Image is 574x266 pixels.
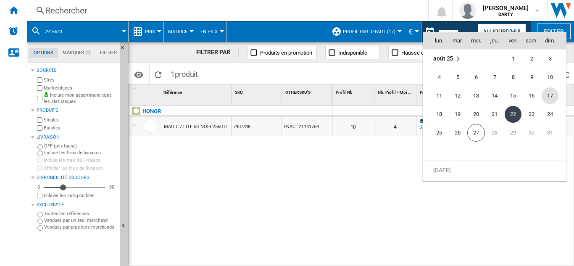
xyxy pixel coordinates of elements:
[448,87,467,105] td: Tuesday August 12 2025
[522,32,541,49] th: sam.
[423,32,448,49] th: lun.
[522,68,541,87] td: Saturday August 9 2025
[423,105,566,124] tr: Week 4
[485,68,504,87] td: Thursday August 7 2025
[423,161,566,179] tr: Week undefined
[423,124,566,142] tr: Week 5
[467,32,485,49] th: mer.
[449,124,466,141] span: 26
[486,87,503,104] span: 14
[448,124,467,142] td: Tuesday August 26 2025
[423,49,485,68] td: August 2025
[505,50,521,67] span: 1
[449,69,466,86] span: 5
[431,106,448,123] span: 18
[485,105,504,124] td: Thursday August 21 2025
[423,87,448,105] td: Monday August 11 2025
[541,124,566,142] td: Sunday August 31 2025
[467,68,485,87] td: Wednesday August 6 2025
[505,87,521,104] span: 15
[504,105,522,124] td: Friday August 22 2025
[505,69,521,86] span: 8
[423,68,566,87] tr: Week 2
[541,32,566,49] th: dim.
[523,87,540,104] span: 16
[504,49,522,68] td: Friday August 1 2025
[505,106,521,123] span: 22
[542,87,558,104] span: 17
[467,105,485,124] td: Wednesday August 20 2025
[541,68,566,87] td: Sunday August 10 2025
[423,49,566,68] tr: Week 1
[504,32,522,49] th: ven.
[485,87,504,105] td: Thursday August 14 2025
[423,142,566,161] tr: Week undefined
[541,105,566,124] td: Sunday August 24 2025
[423,32,566,181] md-calendar: Calendar
[467,87,485,105] td: Wednesday August 13 2025
[433,166,450,173] span: [DATE]
[523,50,540,67] span: 2
[448,105,467,124] td: Tuesday August 19 2025
[431,87,448,104] span: 11
[468,69,484,86] span: 6
[542,69,558,86] span: 10
[448,68,467,87] td: Tuesday August 5 2025
[423,87,566,105] tr: Week 3
[433,55,453,62] span: août 25
[485,32,504,49] th: jeu.
[423,124,448,142] td: Monday August 25 2025
[468,106,484,123] span: 20
[486,106,503,123] span: 21
[431,69,448,86] span: 4
[504,87,522,105] td: Friday August 15 2025
[522,49,541,68] td: Saturday August 2 2025
[522,105,541,124] td: Saturday August 23 2025
[542,50,558,67] span: 3
[522,124,541,142] td: Saturday August 30 2025
[523,69,540,86] span: 9
[522,87,541,105] td: Saturday August 16 2025
[449,87,466,104] span: 12
[431,124,448,141] span: 25
[485,124,504,142] td: Thursday August 28 2025
[468,87,484,104] span: 13
[467,124,485,142] td: Wednesday August 27 2025
[423,68,448,87] td: Monday August 4 2025
[504,68,522,87] td: Friday August 8 2025
[523,106,540,123] span: 23
[448,32,467,49] th: mar.
[467,124,485,142] span: 27
[486,69,503,86] span: 7
[542,106,558,123] span: 24
[541,49,566,68] td: Sunday August 3 2025
[449,106,466,123] span: 19
[541,87,566,105] td: Sunday August 17 2025
[423,105,448,124] td: Monday August 18 2025
[504,124,522,142] td: Friday August 29 2025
